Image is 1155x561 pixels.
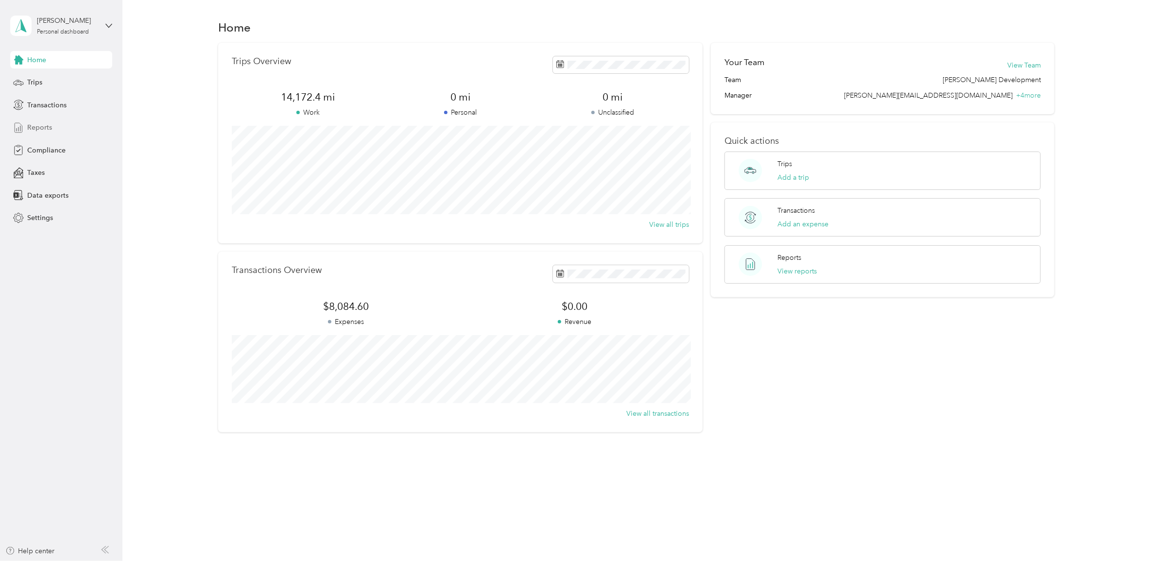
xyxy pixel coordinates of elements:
[27,77,42,87] span: Trips
[384,107,537,118] p: Personal
[778,205,815,216] p: Transactions
[232,90,384,104] span: 14,172.4 mi
[5,546,55,556] button: Help center
[37,29,89,35] div: Personal dashboard
[232,107,384,118] p: Work
[626,408,689,419] button: View all transactions
[1101,507,1155,561] iframe: Everlance-gr Chat Button Frame
[724,90,752,101] span: Manager
[536,107,689,118] p: Unclassified
[1016,91,1041,100] span: + 4 more
[778,253,802,263] p: Reports
[384,90,537,104] span: 0 mi
[460,317,689,327] p: Revenue
[724,136,1041,146] p: Quick actions
[232,300,460,313] span: $8,084.60
[844,91,1013,100] span: [PERSON_NAME][EMAIL_ADDRESS][DOMAIN_NAME]
[1007,60,1041,70] button: View Team
[943,75,1041,85] span: [PERSON_NAME] Development
[27,122,52,133] span: Reports
[27,168,45,178] span: Taxes
[27,100,67,110] span: Transactions
[536,90,689,104] span: 0 mi
[649,220,689,230] button: View all trips
[724,56,764,68] h2: Your Team
[724,75,741,85] span: Team
[778,172,810,183] button: Add a trip
[778,219,829,229] button: Add an expense
[37,16,98,26] div: [PERSON_NAME]
[232,56,291,67] p: Trips Overview
[232,265,322,275] p: Transactions Overview
[778,266,817,276] button: View reports
[27,55,46,65] span: Home
[27,213,53,223] span: Settings
[778,159,793,169] p: Trips
[460,300,689,313] span: $0.00
[27,190,69,201] span: Data exports
[232,317,460,327] p: Expenses
[27,145,66,155] span: Compliance
[218,22,251,33] h1: Home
